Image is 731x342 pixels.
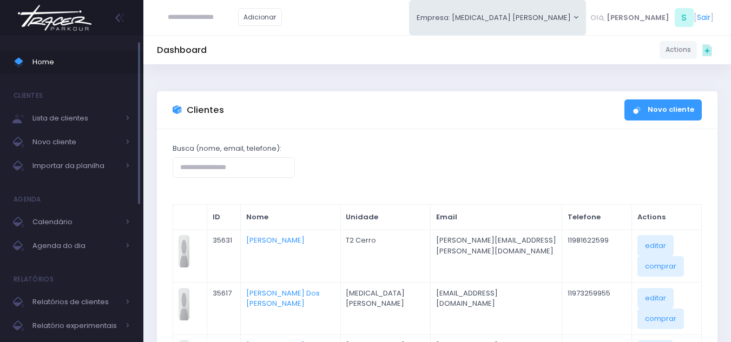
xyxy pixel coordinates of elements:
h4: Relatórios [14,269,54,290]
td: T2 Cerro [340,230,430,282]
a: [PERSON_NAME] [246,235,305,245]
h4: Agenda [14,189,41,210]
span: Importar da planilha [32,159,119,173]
span: Agenda do dia [32,239,119,253]
div: [ ] [586,5,717,30]
h5: Dashboard [157,45,207,56]
span: Relatório experimentais [32,319,119,333]
td: [EMAIL_ADDRESS][DOMAIN_NAME] [431,282,562,334]
span: Relatórios de clientes [32,295,119,309]
span: Lista de clientes [32,111,119,125]
td: [PERSON_NAME][EMAIL_ADDRESS][PERSON_NAME][DOMAIN_NAME] [431,230,562,282]
span: Home [32,55,130,69]
a: [PERSON_NAME] Dos [PERSON_NAME] [246,288,320,309]
span: Novo cliente [32,135,119,149]
th: Unidade [340,205,430,230]
th: Nome [240,205,340,230]
span: Olá, [590,12,605,23]
th: ID [207,205,241,230]
a: Actions [660,41,697,59]
th: Telefone [562,205,631,230]
a: editar [637,288,674,309]
h4: Clientes [14,85,43,106]
td: 35631 [207,230,241,282]
a: editar [637,235,674,256]
td: 11981622599 [562,230,631,282]
td: [MEDICAL_DATA] [PERSON_NAME] [340,282,430,334]
a: Adicionar [238,8,282,26]
a: comprar [637,309,684,329]
span: Calendário [32,215,119,229]
a: Sair [697,12,710,23]
span: [PERSON_NAME] [607,12,669,23]
th: Email [431,205,562,230]
label: Busca (nome, email, telefone): [173,143,281,154]
span: S [675,8,694,27]
td: 35617 [207,282,241,334]
a: Novo cliente [624,99,702,120]
th: Actions [631,205,701,230]
td: 11973259955 [562,282,631,334]
h3: Clientes [187,105,224,116]
a: comprar [637,256,684,277]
